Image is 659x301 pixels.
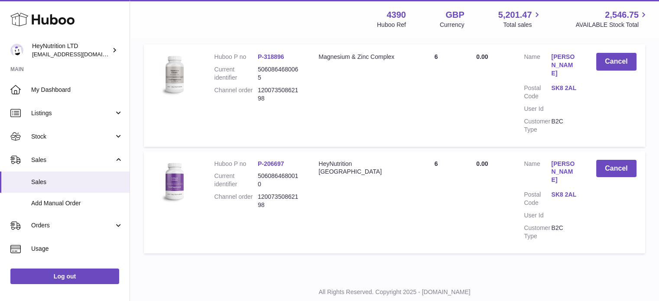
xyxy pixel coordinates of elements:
a: Log out [10,269,119,284]
img: info@heynutrition.com [10,44,23,57]
div: Currency [440,21,464,29]
dt: User Id [524,211,551,220]
dt: User Id [524,105,551,113]
span: AVAILABLE Stock Total [575,21,649,29]
span: Orders [31,221,114,230]
dt: Channel order [214,86,257,103]
strong: GBP [445,9,464,21]
span: Sales [31,178,123,186]
a: P-318896 [258,53,284,60]
span: My Dashboard [31,86,123,94]
dd: 12007350862198 [258,86,301,103]
div: Magnesium & Zinc Complex [318,53,396,61]
span: Add Manual Order [31,199,123,207]
dd: B2C [551,224,578,240]
dd: 5060864680065 [258,65,301,82]
button: Cancel [596,53,636,71]
span: 0.00 [476,160,488,167]
a: 5,201.47 Total sales [498,9,542,29]
span: 2,546.75 [605,9,639,21]
dt: Postal Code [524,84,551,100]
dd: 12007350862198 [258,193,301,209]
dt: Customer Type [524,117,551,134]
p: All Rights Reserved. Copyright 2025 - [DOMAIN_NAME] [137,288,652,296]
strong: 4390 [386,9,406,21]
dt: Name [524,53,551,80]
a: [PERSON_NAME] [551,160,578,184]
dd: B2C [551,117,578,134]
dt: Postal Code [524,191,551,207]
a: SK8 2AL [551,84,578,92]
img: 43901725567622.jpeg [153,160,196,203]
span: Stock [31,133,114,141]
img: 43901725567059.jpg [153,53,196,96]
div: HeyNutrition [GEOGRAPHIC_DATA] [318,160,396,176]
div: Huboo Ref [377,21,406,29]
td: 6 [405,151,467,253]
span: [EMAIL_ADDRESS][DOMAIN_NAME] [32,51,127,58]
span: Listings [31,109,114,117]
a: SK8 2AL [551,191,578,199]
td: 6 [405,44,467,146]
button: Cancel [596,160,636,178]
dt: Huboo P no [214,53,257,61]
span: Sales [31,156,114,164]
span: 0.00 [476,53,488,60]
span: Total sales [503,21,542,29]
div: HeyNutrition LTD [32,42,110,58]
dt: Current identifier [214,172,257,188]
span: 5,201.47 [498,9,532,21]
a: [PERSON_NAME] [551,53,578,78]
dt: Current identifier [214,65,257,82]
a: P-206697 [258,160,284,167]
dt: Customer Type [524,224,551,240]
dt: Channel order [214,193,257,209]
span: Usage [31,245,123,253]
dt: Huboo P no [214,160,257,168]
dt: Name [524,160,551,187]
a: 2,546.75 AVAILABLE Stock Total [575,9,649,29]
dd: 5060864680010 [258,172,301,188]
